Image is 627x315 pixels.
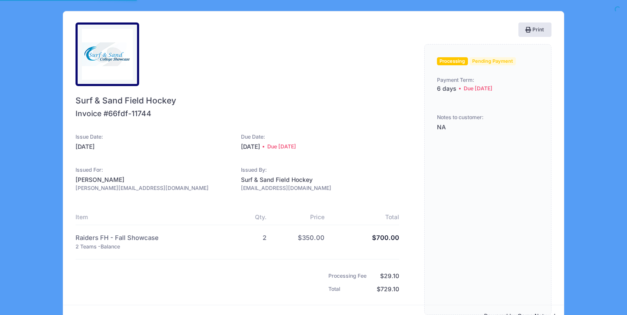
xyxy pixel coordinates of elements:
div: Surf & Sand Field Hockey [241,176,399,184]
span: [DATE] [241,142,263,151]
span: Due [DATE] [263,143,296,151]
div: [PERSON_NAME] [76,176,234,184]
td: $350.00 [270,225,328,255]
div: 6 days [437,84,539,93]
span: Surf & Sand Field Hockey [76,95,395,107]
div: Invoice #66fdf-11744 [76,108,151,119]
img: logo [82,29,133,80]
th: Qty. [221,209,270,225]
div: Total [328,285,354,293]
th: Price [270,209,328,225]
div: Raiders FH - Fall Showcase [76,233,217,243]
div: [PERSON_NAME][EMAIL_ADDRESS][DOMAIN_NAME] [76,184,234,192]
div: 2 Teams -Balance [76,243,217,251]
div: Processing Fee [328,272,381,280]
div: $729.10 [377,285,399,294]
div: Payment Term: [437,76,539,84]
span: Processing [437,57,468,65]
div: Notes to customer: [437,114,484,122]
div: Issued By: [241,166,399,174]
div: [EMAIL_ADDRESS][DOMAIN_NAME] [241,184,399,192]
th: Total [329,209,399,225]
div: NA [437,123,539,132]
div: [DATE] [76,142,234,151]
div: Issued For: [76,166,234,174]
span: Pending Payment [470,57,516,65]
button: Print [518,22,551,37]
span: Due [DATE] [456,85,493,93]
th: Item [76,209,221,225]
td: 2 [221,225,270,255]
div: Issue Date: [76,133,234,141]
div: $29.10 [380,272,399,281]
td: $700.00 [329,225,399,255]
div: Due Date: [241,133,399,141]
